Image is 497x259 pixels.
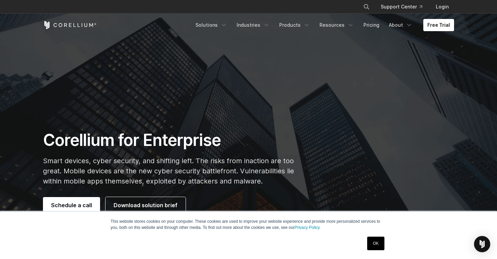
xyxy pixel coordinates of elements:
[385,19,417,31] a: About
[191,19,231,31] a: Solutions
[43,197,100,213] a: Schedule a call
[315,19,358,31] a: Resources
[359,19,383,31] a: Pricing
[191,19,454,31] div: Navigation Menu
[233,19,274,31] a: Industries
[294,225,321,230] a: Privacy Policy.
[51,201,92,209] span: Schedule a call
[43,21,97,29] a: Corellium Home
[360,1,373,13] button: Search
[423,19,454,31] a: Free Trial
[355,1,454,13] div: Navigation Menu
[43,156,312,186] p: Smart devices, cyber security, and shifting left. The risks from inaction are too great. Mobile d...
[474,236,490,252] div: Open Intercom Messenger
[430,1,454,13] a: Login
[275,19,314,31] a: Products
[114,201,177,209] span: Download solution brief
[111,218,386,231] p: This website stores cookies on your computer. These cookies are used to improve your website expe...
[43,130,312,150] h1: Corellium for Enterprise
[375,1,428,13] a: Support Center
[367,237,384,250] a: OK
[105,197,186,213] a: Download solution brief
